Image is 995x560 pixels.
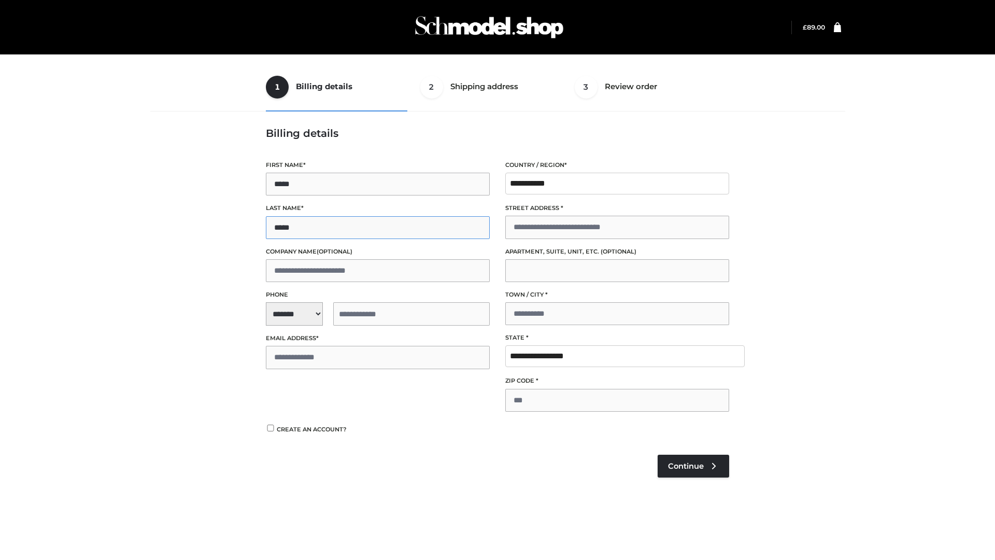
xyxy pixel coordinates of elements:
span: £ [803,23,807,31]
label: Phone [266,290,490,300]
a: £89.00 [803,23,825,31]
input: Create an account? [266,425,275,431]
span: Continue [668,461,704,471]
label: Town / City [505,290,729,300]
h3: Billing details [266,127,729,139]
label: Last name [266,203,490,213]
label: State [505,333,729,343]
label: Email address [266,333,490,343]
label: Company name [266,247,490,257]
img: Schmodel Admin 964 [411,7,567,48]
label: First name [266,160,490,170]
span: Create an account? [277,426,347,433]
a: Continue [658,455,729,478]
span: (optional) [317,248,352,255]
bdi: 89.00 [803,23,825,31]
label: ZIP Code [505,376,729,386]
label: Country / Region [505,160,729,170]
span: (optional) [601,248,636,255]
label: Apartment, suite, unit, etc. [505,247,729,257]
label: Street address [505,203,729,213]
